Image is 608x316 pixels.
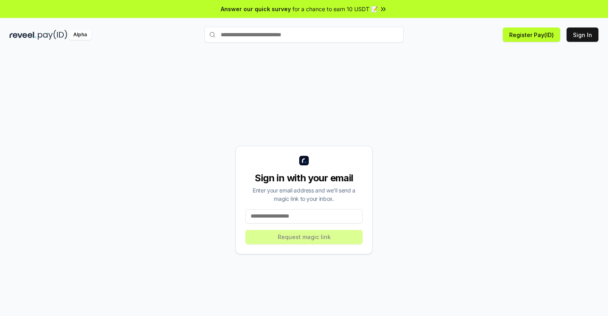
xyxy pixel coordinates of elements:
img: logo_small [299,156,309,165]
button: Register Pay(ID) [503,27,560,42]
img: reveel_dark [10,30,36,40]
div: Sign in with your email [245,172,363,184]
div: Alpha [69,30,91,40]
img: pay_id [38,30,67,40]
span: Answer our quick survey [221,5,291,13]
span: for a chance to earn 10 USDT 📝 [292,5,378,13]
button: Sign In [567,27,598,42]
div: Enter your email address and we’ll send a magic link to your inbox. [245,186,363,203]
